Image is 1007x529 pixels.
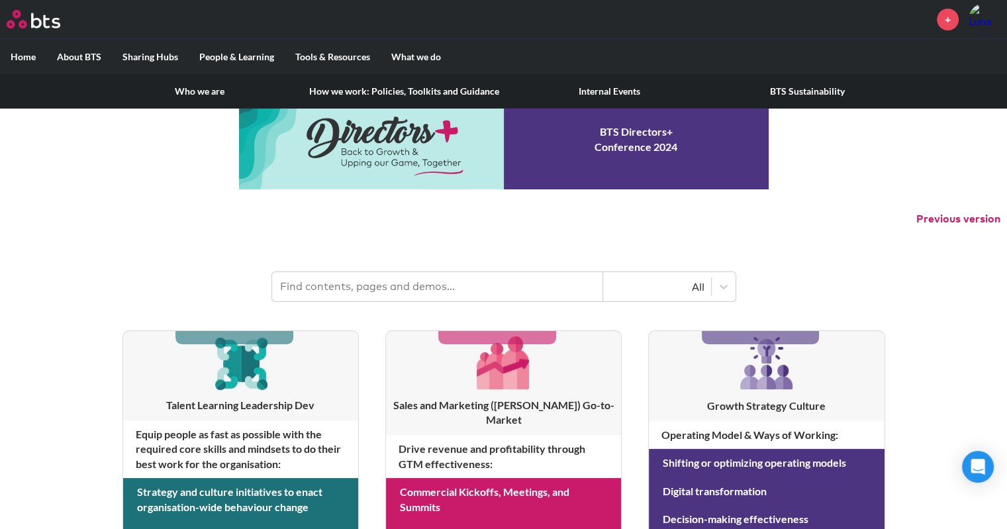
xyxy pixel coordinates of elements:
[381,40,452,74] label: What we do
[209,331,272,394] img: [object Object]
[46,40,112,74] label: About BTS
[916,212,1000,226] button: Previous version
[969,3,1000,35] a: Profile
[189,40,285,74] label: People & Learning
[386,435,621,478] h4: Drive revenue and profitability through GTM effectiveness :
[969,3,1000,35] img: Luna Chang
[649,421,884,449] h4: Operating Model & Ways of Working :
[272,272,603,301] input: Find contents, pages and demos...
[112,40,189,74] label: Sharing Hubs
[472,331,535,394] img: [object Object]
[386,398,621,428] h3: Sales and Marketing ([PERSON_NAME]) Go-to-Market
[123,420,358,478] h4: Equip people as fast as possible with the required core skills and mindsets to do their best work...
[937,9,959,30] a: +
[735,331,798,395] img: [object Object]
[7,10,85,28] a: Go home
[610,279,704,294] div: All
[7,10,60,28] img: BTS Logo
[285,40,381,74] label: Tools & Resources
[962,451,994,483] div: Open Intercom Messenger
[649,399,884,413] h3: Growth Strategy Culture
[123,398,358,412] h3: Talent Learning Leadership Dev
[239,90,769,189] a: Conference 2024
